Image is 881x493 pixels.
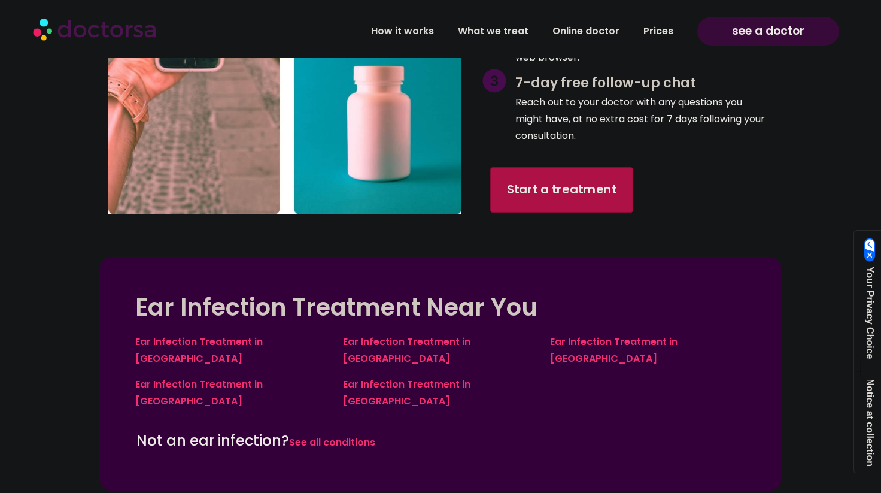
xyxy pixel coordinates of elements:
[135,335,263,365] a: Ear Infection Treatment in [GEOGRAPHIC_DATA]
[343,377,470,408] a: Ear Infection Treatment in [GEOGRAPHIC_DATA]
[515,94,769,144] p: Reach out to your doctor with any questions you might have, at no extra cost for 7 days following...
[732,22,804,41] span: see a doctor
[135,377,263,408] a: Ear Infection Treatment in [GEOGRAPHIC_DATA]
[359,17,446,45] a: How it works
[289,435,375,449] a: See all conditions
[515,74,695,92] span: 7-day free follow-up chat
[490,167,633,213] a: Start a treatment
[343,335,470,365] a: Ear Infection Treatment in [GEOGRAPHIC_DATA]
[233,17,685,45] nav: Menu
[507,182,616,199] span: Start a treatment
[697,17,840,46] a: see a doctor
[135,293,746,322] h2: Ear Infection Treatment Near You
[446,17,540,45] a: What we treat
[864,238,876,262] img: California Consumer Privacy Act (CCPA) Opt-Out Icon
[631,17,685,45] a: Prices
[550,335,678,365] a: Ear Infection Treatment in [GEOGRAPHIC_DATA]
[861,359,881,380] button: Your consent preferences for tracking technologies
[136,431,752,452] p: Not an ear infection?
[540,17,631,45] a: Online doctor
